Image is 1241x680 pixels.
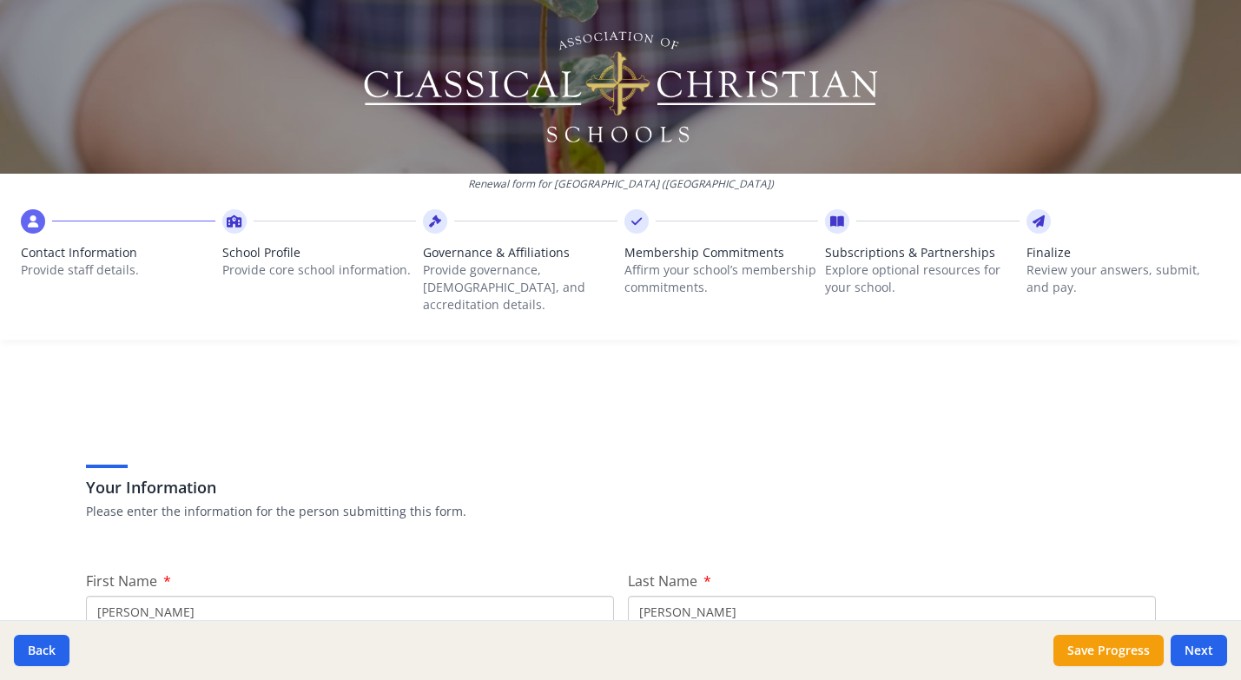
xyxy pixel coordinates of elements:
[825,261,1020,296] p: Explore optional resources for your school.
[1053,635,1164,666] button: Save Progress
[423,244,617,261] span: Governance & Affiliations
[1171,635,1227,666] button: Next
[21,261,215,279] p: Provide staff details.
[86,503,1156,520] p: Please enter the information for the person submitting this form.
[86,475,1156,499] h3: Your Information
[21,244,215,261] span: Contact Information
[628,571,697,591] span: Last Name
[825,244,1020,261] span: Subscriptions & Partnerships
[86,571,157,591] span: First Name
[222,244,417,261] span: School Profile
[360,26,881,148] img: Logo
[423,261,617,314] p: Provide governance, [DEMOGRAPHIC_DATA], and accreditation details.
[222,261,417,279] p: Provide core school information.
[624,261,819,296] p: Affirm your school’s membership commitments.
[1026,261,1221,296] p: Review your answers, submit, and pay.
[624,244,819,261] span: Membership Commitments
[1026,244,1221,261] span: Finalize
[14,635,69,666] button: Back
